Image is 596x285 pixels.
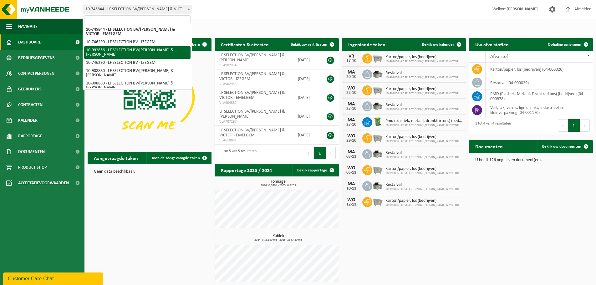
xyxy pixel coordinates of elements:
img: WB-5000-GAL-GY-04 [372,180,383,191]
td: [DATE] [293,51,320,69]
div: 05-11 [345,170,358,175]
span: 10-992856 - LF SELECTION BV/[PERSON_NAME] & VICTOR [385,203,459,207]
div: WO [345,134,358,139]
div: 03-11 [345,155,358,159]
span: Karton/papier, los (bedrijven) [385,55,459,60]
div: 1 tot 5 van 5 resultaten [218,146,257,160]
td: PMD (Plastiek, Metaal, Drankkartons) (bedrijven) (04-000978) [486,89,593,103]
img: WB-2500-GAL-GY-01 [372,53,383,63]
span: VLA610891 [219,138,288,143]
span: Toon de aangevraagde taken [151,156,200,160]
span: LF SELECTION BV/[PERSON_NAME] & VICTOR - EMELGEM [219,128,285,138]
span: 10-992856 - LF SELECTION BV/[PERSON_NAME] & VICTOR [385,92,459,95]
span: Product Shop [18,160,47,175]
button: 1 [314,147,326,159]
td: [DATE] [293,69,320,88]
span: Contactpersonen [18,66,54,81]
img: WB-5000-GAL-GY-04 [372,148,383,159]
a: Bekijk uw kalender [417,38,465,51]
button: 1 [568,119,580,132]
button: Previous [304,147,314,159]
div: MA [345,150,358,155]
span: Kalender [18,113,38,128]
span: Afvalstof [490,54,508,59]
span: 10-992856 - LF SELECTION BV/[PERSON_NAME] & VICTOR [385,124,463,127]
p: U heeft 126 ongelezen document(en). [475,158,587,162]
td: karton/papier, los (bedrijven) (04-000026) [486,63,593,76]
img: Download de VHEPlus App [88,51,211,144]
img: WB-5000-GAL-GY-04 [372,69,383,79]
span: VLA902954 [219,63,288,68]
span: 10-992856 - LF SELECTION BV/[PERSON_NAME] & VICTOR [385,60,459,64]
span: Dashboard [18,34,42,50]
div: 29-10 [345,139,358,143]
td: [DATE] [293,126,320,145]
span: Bedrijfsgegevens [18,50,55,66]
h2: Certificaten & attesten [215,38,275,50]
span: Restafval [385,182,459,187]
span: Karton/papier, los (bedrijven) [385,135,459,140]
div: 20-10 [345,75,358,79]
img: WB-2500-GAL-GY-01 [372,196,383,207]
span: Restafval [385,103,459,108]
li: 10-746290 - LF SELECTION BV - IZEGEM [84,38,191,46]
span: LF SELECTION BV/[PERSON_NAME] & [PERSON_NAME] [219,109,285,119]
span: 10-992856 - LF SELECTION BV/[PERSON_NAME] & VICTOR [385,171,459,175]
div: WO [345,165,358,170]
span: Restafval [385,71,459,76]
span: Bekijk uw certificaten [291,43,327,47]
span: Karton/papier, los (bedrijven) [385,166,459,171]
div: 1 tot 4 van 4 resultaten [472,119,511,132]
div: 27-10 [345,107,358,111]
strong: [PERSON_NAME] [507,7,538,12]
li: 10-745844 - LF SELECTION BV/[PERSON_NAME] & VICTOR - EMELGEM [84,26,191,38]
button: Next [580,119,590,132]
span: Bekijk uw documenten [542,145,581,149]
span: 10-992856 - LF SELECTION BV/[PERSON_NAME] & VICTOR [385,76,459,79]
div: 17-10 [345,59,358,63]
div: VR [345,54,358,59]
span: Restafval [385,150,459,155]
span: LF SELECTION BV/[PERSON_NAME] & [PERSON_NAME] [219,53,285,63]
h3: Tonnage [218,180,339,187]
h2: Documenten [469,140,509,152]
div: MA [345,102,358,107]
a: Ophaling aanvragen [543,38,592,51]
span: LF SELECTION BV/[PERSON_NAME] & VICTOR - IZEGEM [219,72,285,81]
span: 10-992856 - LF SELECTION BV/[PERSON_NAME] & VICTOR [385,140,459,143]
span: VLA904882 [219,100,288,105]
span: Documenten [18,144,45,160]
div: MA [345,181,358,186]
h2: Ingeplande taken [342,38,392,50]
p: Geen data beschikbaar. [94,170,205,174]
a: Bekijk uw certificaten [286,38,338,51]
img: WB-5000-GAL-GY-04 [372,100,383,111]
span: 10-745844 - LF SELECTION BV/COLLETT & VICTOR - EMELGEM [83,5,192,14]
li: 10-746290 - LF SELECTION BV - IZEGEM [84,59,191,67]
span: Ophaling aanvragen [548,43,581,47]
img: WB-2500-GAL-GY-01 [372,164,383,175]
span: 2024: 372,880 m3 - 2025: 214,420 m3 [218,238,339,242]
span: Rapportage [18,128,42,144]
a: Toon de aangevraagde taken [146,152,211,164]
span: Bekijk uw kalender [422,43,454,47]
h2: Aangevraagde taken [88,152,144,164]
span: 10-992856 - LF SELECTION BV/[PERSON_NAME] & VICTOR [385,108,459,111]
div: 22-10 [345,91,358,95]
li: 10-908880 - LF SELECTION BV/[PERSON_NAME] & [PERSON_NAME] [84,79,191,92]
h2: Uw afvalstoffen [469,38,515,50]
span: VLA902955 [219,82,288,87]
a: Bekijk rapportage [292,164,338,176]
td: restafval (04-000029) [486,76,593,89]
span: Verberg [186,43,200,47]
span: Contracten [18,97,43,113]
div: 10-11 [345,186,358,191]
h3: Kubiek [218,234,339,242]
li: 10-992856 - LF SELECTION BV/[PERSON_NAME] & [PERSON_NAME] [84,46,191,59]
span: VLA707297 [219,119,288,124]
span: 2024: 0,090 t - 2025: 0,223 t [218,184,339,187]
a: Bekijk uw documenten [537,140,592,153]
span: Pmd (plastiek, metaal, drankkartons) (bedrijven) [385,119,463,124]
